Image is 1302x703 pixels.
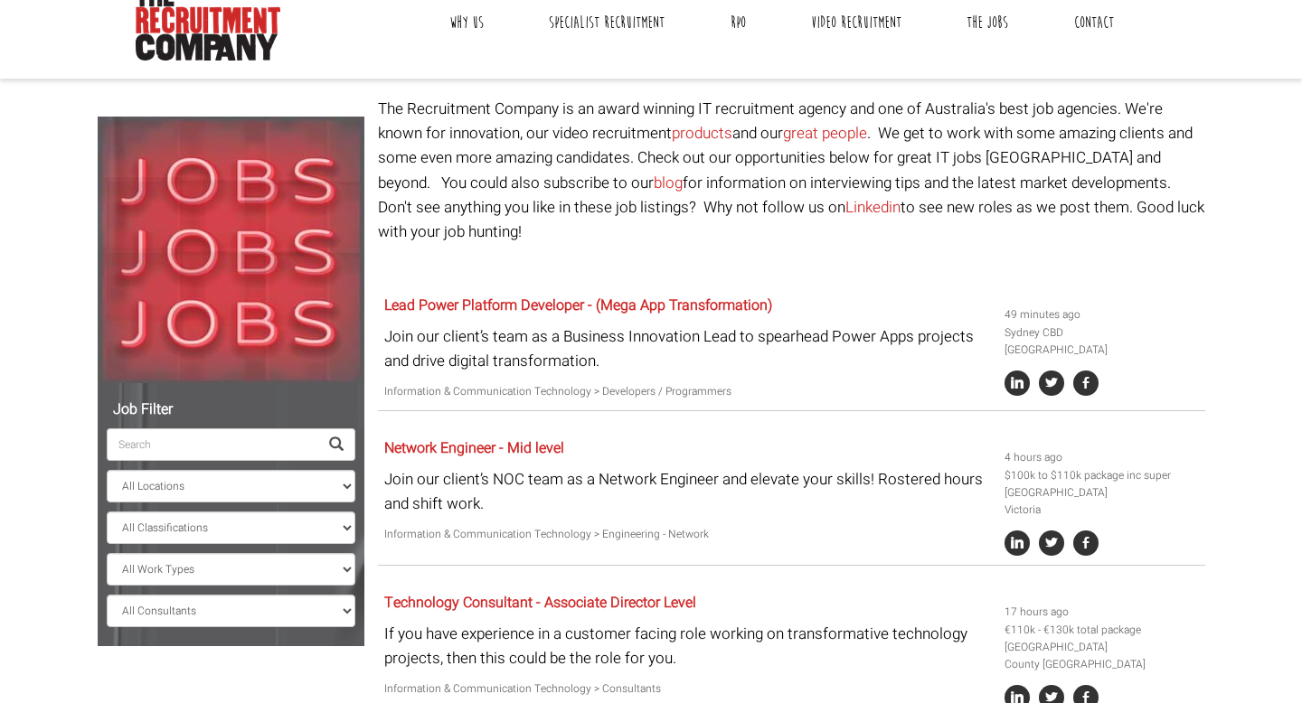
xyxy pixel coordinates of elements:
[1005,622,1198,639] li: €110k - €130k total package
[672,122,732,145] a: products
[1005,324,1198,359] li: Sydney CBD [GEOGRAPHIC_DATA]
[1005,639,1198,673] li: [GEOGRAPHIC_DATA] County [GEOGRAPHIC_DATA]
[1005,467,1198,484] li: $100k to $110k package inc super
[1005,306,1198,323] li: 49 minutes ago
[384,526,991,543] p: Information & Communication Technology > Engineering - Network
[384,383,991,400] p: Information & Communication Technology > Developers / Programmers
[384,592,696,614] a: Technology Consultant - Associate Director Level
[783,122,867,145] a: great people
[378,97,1205,244] p: The Recruitment Company is an award winning IT recruitment agency and one of Australia's best job...
[1005,449,1198,466] li: 4 hours ago
[384,324,991,373] p: Join our client’s team as a Business Innovation Lead to spearhead Power Apps projects and drive d...
[98,117,364,383] img: Jobs, Jobs, Jobs
[384,467,991,516] p: Join our client’s NOC team as a Network Engineer and elevate your skills! Rostered hours and shif...
[107,428,318,461] input: Search
[654,172,683,194] a: blog
[384,295,772,316] a: Lead Power Platform Developer - (Mega App Transformation)
[845,196,901,219] a: Linkedin
[107,402,355,418] h5: Job Filter
[384,680,991,698] p: Information & Communication Technology > Consultants
[1005,484,1198,519] li: [GEOGRAPHIC_DATA] Victoria
[1005,604,1198,621] li: 17 hours ago
[384,437,564,459] a: Network Engineer - Mid level
[384,622,991,670] p: If you have experience in a customer facing role working on transformative technology projects, t...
